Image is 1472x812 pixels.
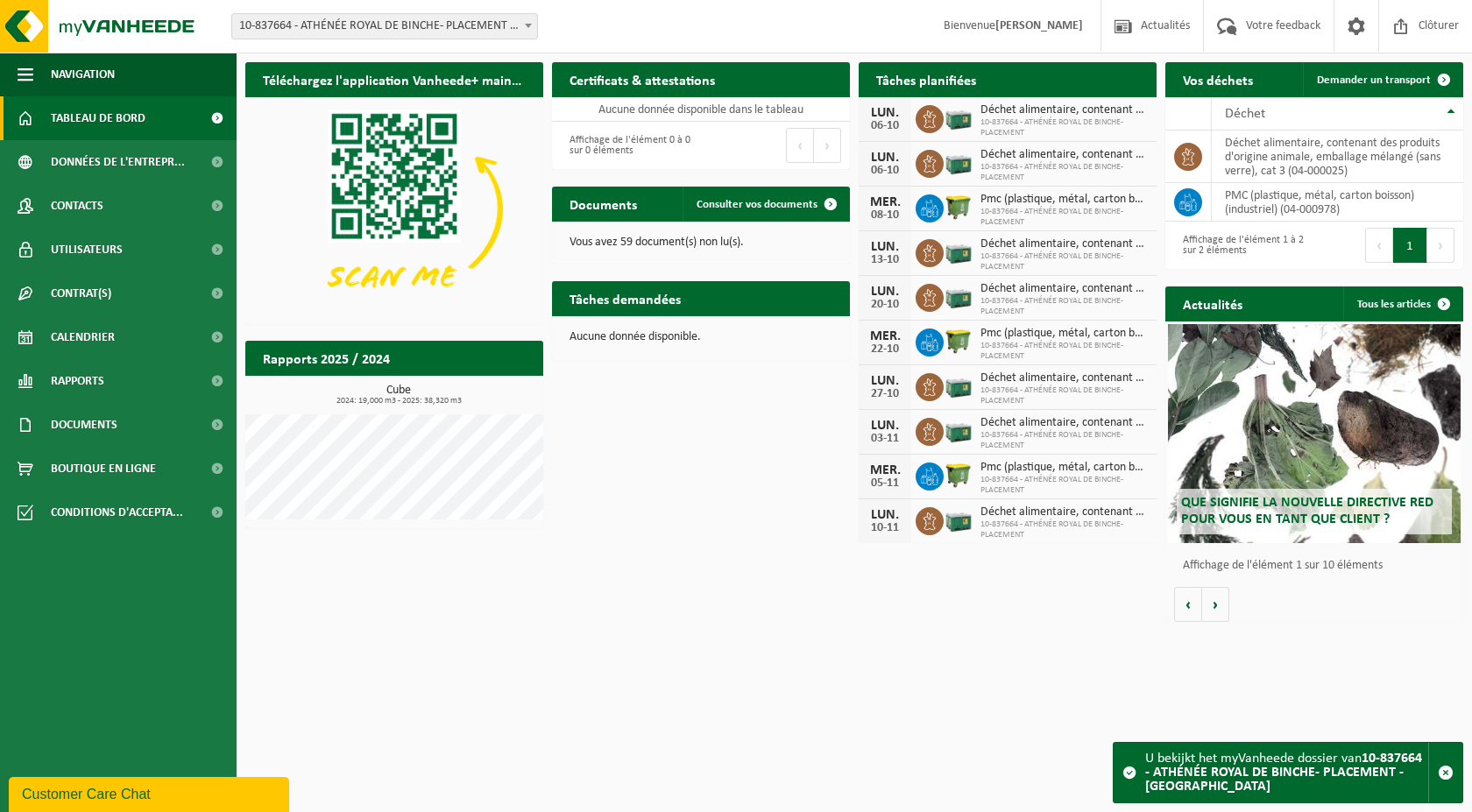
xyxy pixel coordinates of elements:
span: Données de l'entrepr... [51,140,185,184]
span: 2024: 19,000 m3 - 2025: 38,320 m3 [254,397,543,406]
div: LUN. [867,285,902,299]
h2: Tâches planifiées [859,62,994,96]
div: LUN. [867,106,902,120]
h2: Tâches demandées [552,281,698,315]
span: 10-837664 - ATHÉNÉE ROYAL DE BINCHE- PLACEMENT [980,162,1148,183]
span: Contacts [51,184,103,228]
button: 1 [1393,228,1427,263]
p: Vous avez 59 document(s) non lu(s). [570,237,832,249]
span: Déchet alimentaire, contenant des produits d'origine animale, emballage mélangé ... [980,505,1148,519]
span: Consulter vos documents [697,199,817,210]
p: Aucune donnée disponible. [570,331,832,343]
span: 10-837664 - ATHÉNÉE ROYAL DE BINCHE- PLACEMENT [980,207,1148,228]
div: LUN. [867,374,902,388]
div: 22-10 [867,343,902,356]
span: Demander un transport [1317,74,1431,86]
span: Calendrier [51,315,115,359]
strong: 10-837664 - ATHÉNÉE ROYAL DE BINCHE- PLACEMENT - [GEOGRAPHIC_DATA] [1145,752,1422,794]
a: Que signifie la nouvelle directive RED pour vous en tant que client ? [1168,324,1460,543]
a: Consulter les rapports [391,375,541,410]
div: LUN. [867,151,902,165]
h2: Téléchargez l'application Vanheede+ maintenant! [245,62,543,96]
span: Contrat(s) [51,272,111,315]
td: déchet alimentaire, contenant des produits d'origine animale, emballage mélangé (sans verre), cat... [1212,131,1463,183]
span: Documents [51,403,117,447]
a: Demander un transport [1303,62,1461,97]
span: Que signifie la nouvelle directive RED pour vous en tant que client ? [1181,496,1433,526]
button: Next [814,128,841,163]
span: 10-837664 - ATHÉNÉE ROYAL DE BINCHE- PLACEMENT - BINCHE [231,13,538,39]
button: Previous [1365,228,1393,263]
a: Consulter vos documents [683,187,848,222]
div: MER. [867,195,902,209]
strong: [PERSON_NAME] [995,19,1083,32]
div: MER. [867,463,902,477]
div: 05-11 [867,477,902,490]
div: LUN. [867,419,902,433]
img: WB-1100-HPE-GN-50 [944,192,973,222]
span: 10-837664 - ATHÉNÉE ROYAL DE BINCHE- PLACEMENT [980,385,1148,406]
span: 10-837664 - ATHÉNÉE ROYAL DE BINCHE- PLACEMENT [980,117,1148,138]
h2: Vos déchets [1165,62,1270,96]
span: Déchet alimentaire, contenant des produits d'origine animale, emballage mélangé ... [980,371,1148,385]
td: PMC (plastique, métal, carton boisson) (industriel) (04-000978) [1212,183,1463,222]
span: Boutique en ligne [51,447,156,491]
div: 13-10 [867,254,902,266]
button: Volgende [1202,587,1229,622]
img: PB-LB-0680-HPE-GN-01 [944,147,973,177]
span: Pmc (plastique, métal, carton boisson) (industriel) [980,461,1148,475]
span: 10-837664 - ATHÉNÉE ROYAL DE BINCHE- PLACEMENT [980,251,1148,272]
span: 10-837664 - ATHÉNÉE ROYAL DE BINCHE- PLACEMENT [980,430,1148,451]
h2: Documents [552,187,655,221]
img: PB-LB-0680-HPE-GN-01 [944,102,973,132]
iframe: chat widget [9,773,293,812]
div: 06-10 [867,120,902,132]
img: WB-1100-HPE-GN-50 [944,460,973,490]
img: PB-LB-0680-HPE-GN-01 [944,505,973,534]
span: Déchet alimentaire, contenant des produits d'origine animale, emballage mélangé ... [980,416,1148,430]
h2: Rapports 2025 / 2024 [245,341,407,375]
span: 10-837664 - ATHÉNÉE ROYAL DE BINCHE- PLACEMENT [980,341,1148,362]
span: Pmc (plastique, métal, carton boisson) (industriel) [980,193,1148,207]
td: Aucune donnée disponible dans le tableau [552,97,850,122]
span: 10-837664 - ATHÉNÉE ROYAL DE BINCHE- PLACEMENT - BINCHE [232,14,537,39]
img: PB-LB-0680-HPE-GN-01 [944,237,973,266]
a: Tous les articles [1343,286,1461,321]
div: 27-10 [867,388,902,400]
div: Affichage de l'élément 0 à 0 sur 0 éléments [561,126,692,165]
div: U bekijkt het myVanheede dossier van [1145,743,1428,802]
span: Déchet alimentaire, contenant des produits d'origine animale, emballage mélangé ... [980,103,1148,117]
img: PB-LB-0680-HPE-GN-01 [944,415,973,445]
button: Next [1427,228,1454,263]
h2: Actualités [1165,286,1260,321]
span: 10-837664 - ATHÉNÉE ROYAL DE BINCHE- PLACEMENT [980,519,1148,540]
div: 10-11 [867,522,902,534]
span: Déchet [1225,107,1265,121]
div: 06-10 [867,165,902,177]
span: Navigation [51,53,115,96]
img: PB-LB-0680-HPE-GN-01 [944,371,973,400]
span: 10-837664 - ATHÉNÉE ROYAL DE BINCHE- PLACEMENT [980,475,1148,496]
div: 20-10 [867,299,902,311]
span: Rapports [51,359,104,403]
div: 03-11 [867,433,902,445]
div: 08-10 [867,209,902,222]
span: Conditions d'accepta... [51,491,183,534]
span: Déchet alimentaire, contenant des produits d'origine animale, emballage mélangé ... [980,237,1148,251]
h2: Certificats & attestations [552,62,732,96]
span: Déchet alimentaire, contenant des produits d'origine animale, emballage mélangé ... [980,148,1148,162]
h3: Cube [254,385,543,406]
img: PB-LB-0680-HPE-GN-01 [944,281,973,311]
img: Download de VHEPlus App [245,97,543,321]
div: LUN. [867,240,902,254]
div: MER. [867,329,902,343]
span: Tableau de bord [51,96,145,140]
span: Déchet alimentaire, contenant des produits d'origine animale, emballage mélangé ... [980,282,1148,296]
span: Utilisateurs [51,228,123,272]
p: Affichage de l'élément 1 sur 10 éléments [1183,560,1454,572]
img: WB-1100-HPE-GN-50 [944,326,973,356]
div: LUN. [867,508,902,522]
div: Affichage de l'élément 1 à 2 sur 2 éléments [1174,226,1306,265]
span: Pmc (plastique, métal, carton boisson) (industriel) [980,327,1148,341]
